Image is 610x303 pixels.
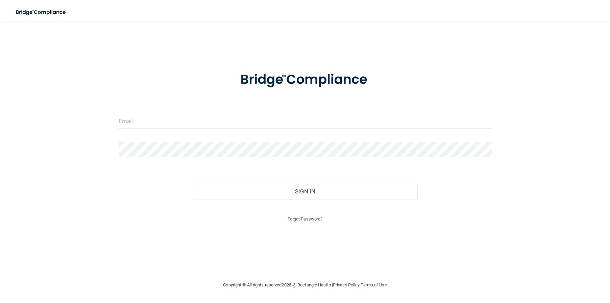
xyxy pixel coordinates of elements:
[333,282,360,287] a: Privacy Policy
[193,184,417,199] button: Sign In
[182,274,429,296] div: Copyright © All rights reserved 2025 @ Rectangle Health | |
[288,216,323,222] a: Forgot Password?
[119,114,492,129] input: Email
[226,62,384,97] img: bridge_compliance_login_screen.278c3ca4.svg
[361,282,387,287] a: Terms of Use
[10,5,72,19] img: bridge_compliance_login_screen.278c3ca4.svg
